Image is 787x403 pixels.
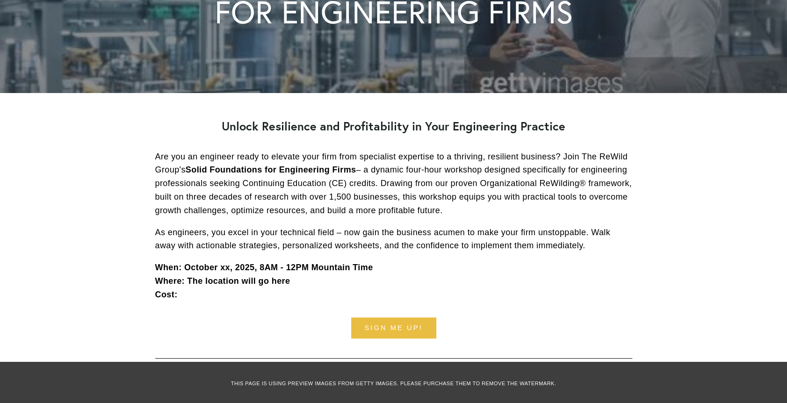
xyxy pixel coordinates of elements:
[155,226,632,253] p: As engineers, you excel in your technical field – now gain the business acumen to make your firm ...
[222,118,565,134] strong: Unlock Resilience and Profitability in Your Engineering Practice
[186,165,356,174] strong: Solid Foundations for Engineering Firms
[231,381,556,386] span: This page is using preview images from Getty Images. Please purchase them to remove the watermark.
[155,263,182,272] strong: When:
[155,263,373,299] strong: October xx, 2025, 8AM - 12PM Mountain Time Where: The location will go here Cost:
[351,317,436,338] a: Sign me up!
[155,150,632,217] p: Are you an engineer ready to elevate your firm from specialist expertise to a thriving, resilient...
